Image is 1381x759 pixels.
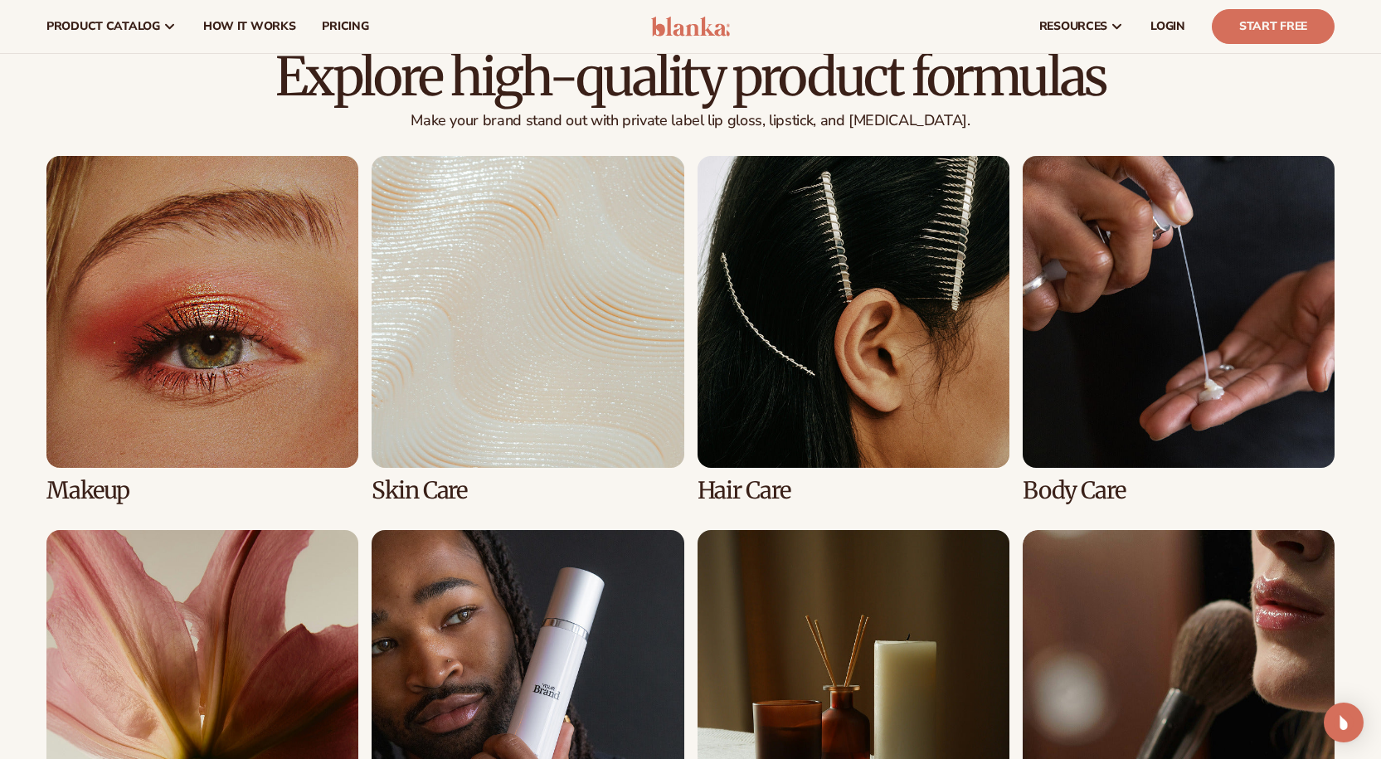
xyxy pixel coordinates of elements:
[46,20,160,33] span: product catalog
[372,478,683,504] h3: Skin Care
[372,156,683,504] div: 2 / 8
[651,17,730,36] img: logo
[46,49,1335,105] h2: Explore high-quality product formulas
[46,112,1335,130] p: Make your brand stand out with private label lip gloss, lipstick, and [MEDICAL_DATA].
[322,20,368,33] span: pricing
[698,156,1009,504] div: 3 / 8
[1212,9,1335,44] a: Start Free
[698,478,1009,504] h3: Hair Care
[1023,156,1335,504] div: 4 / 8
[1039,20,1107,33] span: resources
[46,156,358,504] div: 1 / 8
[203,20,296,33] span: How It Works
[46,478,358,504] h3: Makeup
[1150,20,1185,33] span: LOGIN
[1023,478,1335,504] h3: Body Care
[1324,703,1364,742] div: Open Intercom Messenger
